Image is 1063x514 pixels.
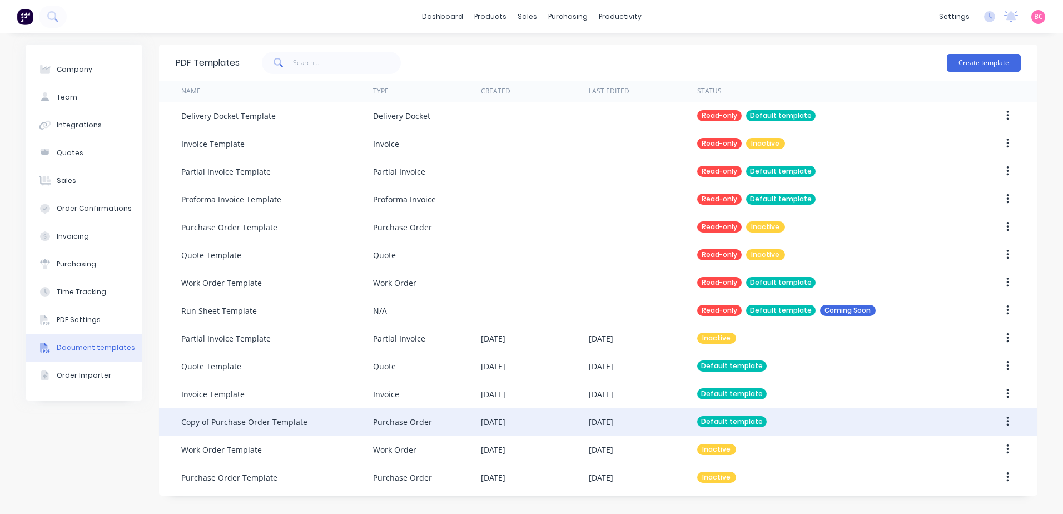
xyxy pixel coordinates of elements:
button: Company [26,56,142,83]
div: Quote [373,249,396,261]
div: Default template [746,166,816,177]
div: Purchasing [57,259,96,269]
div: Read-only [697,138,742,149]
div: Purchase Order [373,472,432,483]
div: Invoice Template [181,388,245,400]
div: Delivery Docket [373,110,430,122]
div: [DATE] [589,444,613,456]
div: Delivery Docket Template [181,110,276,122]
div: Default template [697,388,767,399]
div: Partial Invoice Template [181,333,271,344]
div: purchasing [543,8,593,25]
div: Inactive [697,444,736,455]
div: Time Tracking [57,287,106,297]
button: Team [26,83,142,111]
div: Inactive [746,138,785,149]
button: Quotes [26,139,142,167]
div: Team [57,92,77,102]
button: Create template [947,54,1021,72]
div: Integrations [57,120,102,130]
div: Work Order Template [181,444,262,456]
div: [DATE] [481,416,505,428]
div: Inactive [746,221,785,233]
div: [DATE] [481,360,505,372]
div: Quote Template [181,360,241,372]
div: Default template [746,194,816,205]
div: Type [373,86,389,96]
div: Proforma Invoice [373,194,436,205]
div: Read-only [697,305,742,316]
div: Default template [746,305,816,316]
div: productivity [593,8,647,25]
div: Default template [697,360,767,372]
div: Invoicing [57,231,89,241]
div: Name [181,86,201,96]
div: Read-only [697,249,742,260]
div: Copy of Purchase Order Template [181,416,307,428]
button: Invoicing [26,223,142,250]
div: [DATE] [589,360,613,372]
div: Run Sheet Template [181,305,257,317]
div: Purchase Order Template [181,472,277,483]
div: Status [697,86,722,96]
button: Order Importer [26,362,142,389]
div: Read-only [697,110,742,121]
div: Document templates [57,343,135,353]
input: Search... [293,52,401,74]
div: Inactive [697,472,736,483]
div: Purchase Order [373,221,432,233]
div: settings [933,8,975,25]
div: [DATE] [589,472,613,483]
div: PDF Templates [176,56,240,70]
button: PDF Settings [26,306,142,334]
div: Purchase Order [373,416,432,428]
div: Purchase Order Template [181,221,277,233]
div: Default template [697,416,767,427]
div: Read-only [697,194,742,205]
div: Work Order Template [181,277,262,289]
div: Created [481,86,510,96]
div: [DATE] [481,472,505,483]
div: products [469,8,512,25]
button: Order Confirmations [26,195,142,223]
div: Default template [746,277,816,288]
div: Inactive [697,333,736,344]
button: Document templates [26,334,142,362]
div: Partial Invoice Template [181,166,271,177]
img: Factory [17,8,33,25]
div: Proforma Invoice Template [181,194,281,205]
div: Order Importer [57,370,111,380]
div: Company [57,65,92,75]
button: Purchasing [26,250,142,278]
div: [DATE] [481,333,505,344]
div: [DATE] [589,333,613,344]
span: BC [1034,12,1043,22]
button: Sales [26,167,142,195]
div: Work Order [373,444,416,456]
div: Inactive [746,249,785,260]
div: Quotes [57,148,83,158]
div: Invoice [373,388,399,400]
div: Partial Invoice [373,166,425,177]
div: Invoice Template [181,138,245,150]
div: Invoice [373,138,399,150]
div: PDF Settings [57,315,101,325]
div: [DATE] [589,416,613,428]
div: Default template [746,110,816,121]
div: Order Confirmations [57,204,132,214]
a: dashboard [416,8,469,25]
div: Work Order [373,277,416,289]
div: Quote [373,360,396,372]
div: Coming Soon [820,305,876,316]
div: [DATE] [481,388,505,400]
button: Time Tracking [26,278,142,306]
div: N/A [373,305,387,317]
button: Integrations [26,111,142,139]
div: Last Edited [589,86,629,96]
div: Partial Invoice [373,333,425,344]
div: [DATE] [589,388,613,400]
div: Read-only [697,221,742,233]
div: Read-only [697,166,742,177]
div: Quote Template [181,249,241,261]
div: Read-only [697,277,742,288]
